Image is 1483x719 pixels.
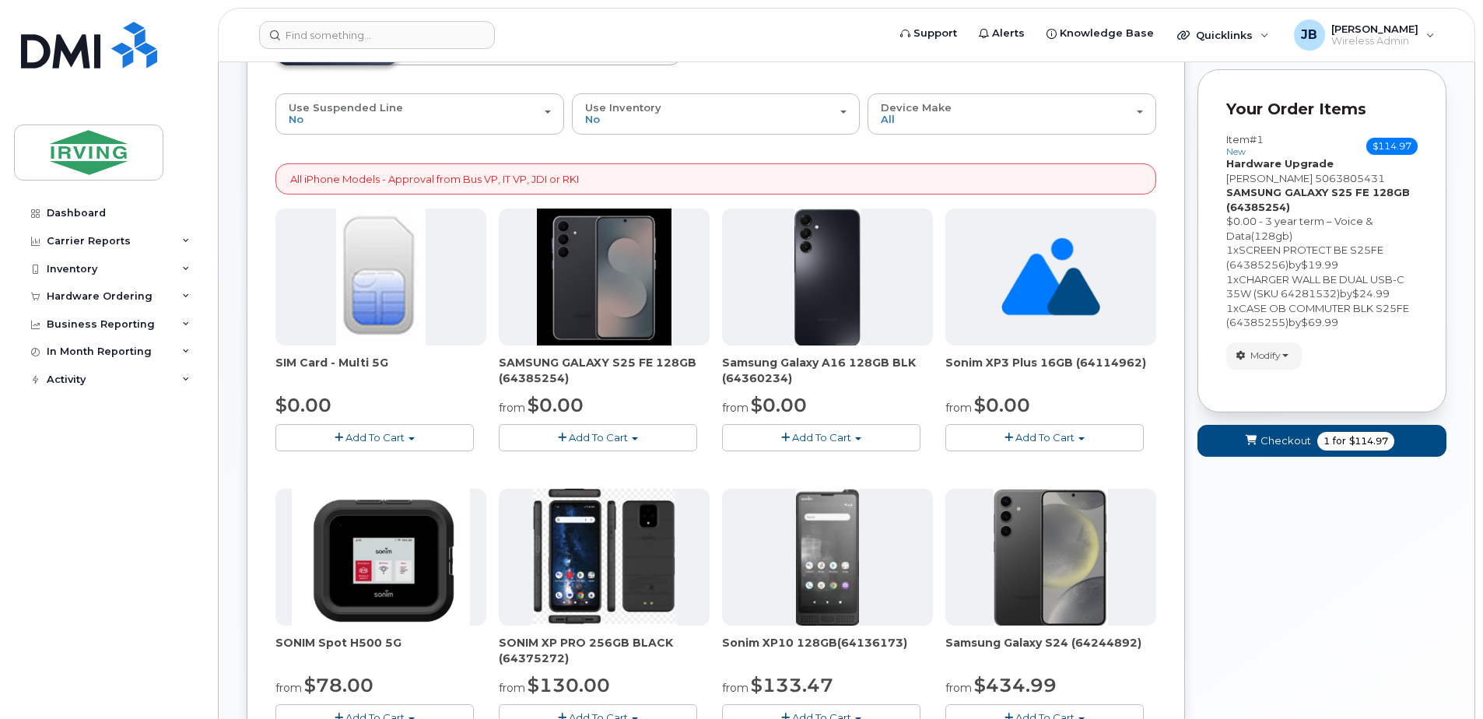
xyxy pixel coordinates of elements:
[1015,431,1075,444] span: Add To Cart
[275,93,564,134] button: Use Suspended Line No
[585,101,661,114] span: Use Inventory
[1331,23,1418,35] span: [PERSON_NAME]
[751,674,833,696] span: $133.47
[792,431,851,444] span: Add To Cart
[1226,146,1246,157] small: new
[292,489,470,626] img: SONIM.png
[974,674,1057,696] span: $434.99
[1226,157,1334,170] strong: Hardware Upgrade
[722,681,749,695] small: from
[1060,26,1154,41] span: Knowledge Base
[569,431,628,444] span: Add To Cart
[722,635,933,666] div: Sonim XP10 128GB(64136173)
[1226,98,1418,121] p: Your Order Items
[1226,272,1418,301] div: x by
[1226,214,1418,243] div: $0.00 - 3 year term – Voice & Data(128gb)
[974,394,1030,416] span: $0.00
[1226,273,1404,300] span: CHARGER WALL BE DUAL USB-C 35W (SKU 64281532)
[889,18,968,49] a: Support
[1226,302,1233,314] span: 1
[1301,316,1338,328] span: $69.99
[945,424,1144,451] button: Add To Cart
[881,101,952,114] span: Device Make
[259,21,495,49] input: Find something...
[289,113,303,125] span: No
[1301,258,1338,271] span: $19.99
[1250,133,1264,146] span: #1
[1315,172,1385,184] span: 5063805431
[796,489,859,626] img: XP10.jpg
[499,681,525,695] small: from
[275,681,302,695] small: from
[1323,434,1330,448] span: 1
[1226,186,1410,213] strong: SAMSUNG GALAXY S25 FE 128GB (64385254)
[1352,287,1390,300] span: $24.99
[290,172,579,187] p: All iPhone Models - Approval from Bus VP, IT VP, JDI or RKI
[722,424,920,451] button: Add To Cart
[794,209,861,345] img: A16_-_JDI.png
[1349,434,1388,448] span: $114.97
[881,113,895,125] span: All
[1330,434,1349,448] span: for
[1226,273,1233,286] span: 1
[1166,19,1280,51] div: Quicklinks
[275,394,331,416] span: $0.00
[1226,243,1418,272] div: x by
[531,489,677,626] img: SONIM_XP_PRO_-_JDIRVING.png
[1250,349,1281,363] span: Modify
[1226,244,1233,256] span: 1
[1226,302,1409,329] span: CASE OB COMMUTER BLK S25FE (64385255)
[345,431,405,444] span: Add To Cart
[528,394,584,416] span: $0.00
[868,93,1156,134] button: Device Make All
[528,674,610,696] span: $130.00
[1196,29,1253,41] span: Quicklinks
[1366,138,1418,155] span: $114.97
[537,209,671,345] img: image-20250915-182548.jpg
[304,674,373,696] span: $78.00
[572,93,861,134] button: Use Inventory No
[1036,18,1165,49] a: Knowledge Base
[289,101,403,114] span: Use Suspended Line
[1226,244,1383,271] span: SCREEN PROTECT BE S25FE (64385256)
[275,635,486,666] div: SONIM Spot H500 5G
[499,355,710,386] div: SAMSUNG GALAXY S25 FE 128GB (64385254)
[336,209,425,345] img: 00D627D4-43E9-49B7-A367-2C99342E128C.jpg
[1226,134,1264,156] h3: Item
[945,401,972,415] small: from
[722,401,749,415] small: from
[275,424,474,451] button: Add To Cart
[968,18,1036,49] a: Alerts
[1260,433,1311,448] span: Checkout
[499,635,710,666] div: SONIM XP PRO 256GB BLACK (64375272)
[1226,342,1302,370] button: Modify
[945,355,1156,386] div: Sonim XP3 Plus 16GB (64114962)
[1197,425,1446,457] button: Checkout 1 for $114.97
[1283,19,1446,51] div: Jim Briggs
[751,394,807,416] span: $0.00
[945,681,972,695] small: from
[1001,209,1100,345] img: no_image_found-2caef05468ed5679b831cfe6fc140e25e0c280774317ffc20a367ab7fd17291e.png
[913,26,957,41] span: Support
[585,113,600,125] span: No
[992,26,1025,41] span: Alerts
[1226,172,1313,184] span: [PERSON_NAME]
[945,635,1156,666] div: Samsung Galaxy S24 (64244892)
[1331,35,1418,47] span: Wireless Admin
[499,424,697,451] button: Add To Cart
[499,401,525,415] small: from
[275,355,486,386] div: SIM Card - Multi 5G
[1226,301,1418,330] div: x by
[994,489,1108,626] img: s24.jpg
[722,355,933,386] div: Samsung Galaxy A16 128GB BLK (64360234)
[1301,26,1317,44] span: JB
